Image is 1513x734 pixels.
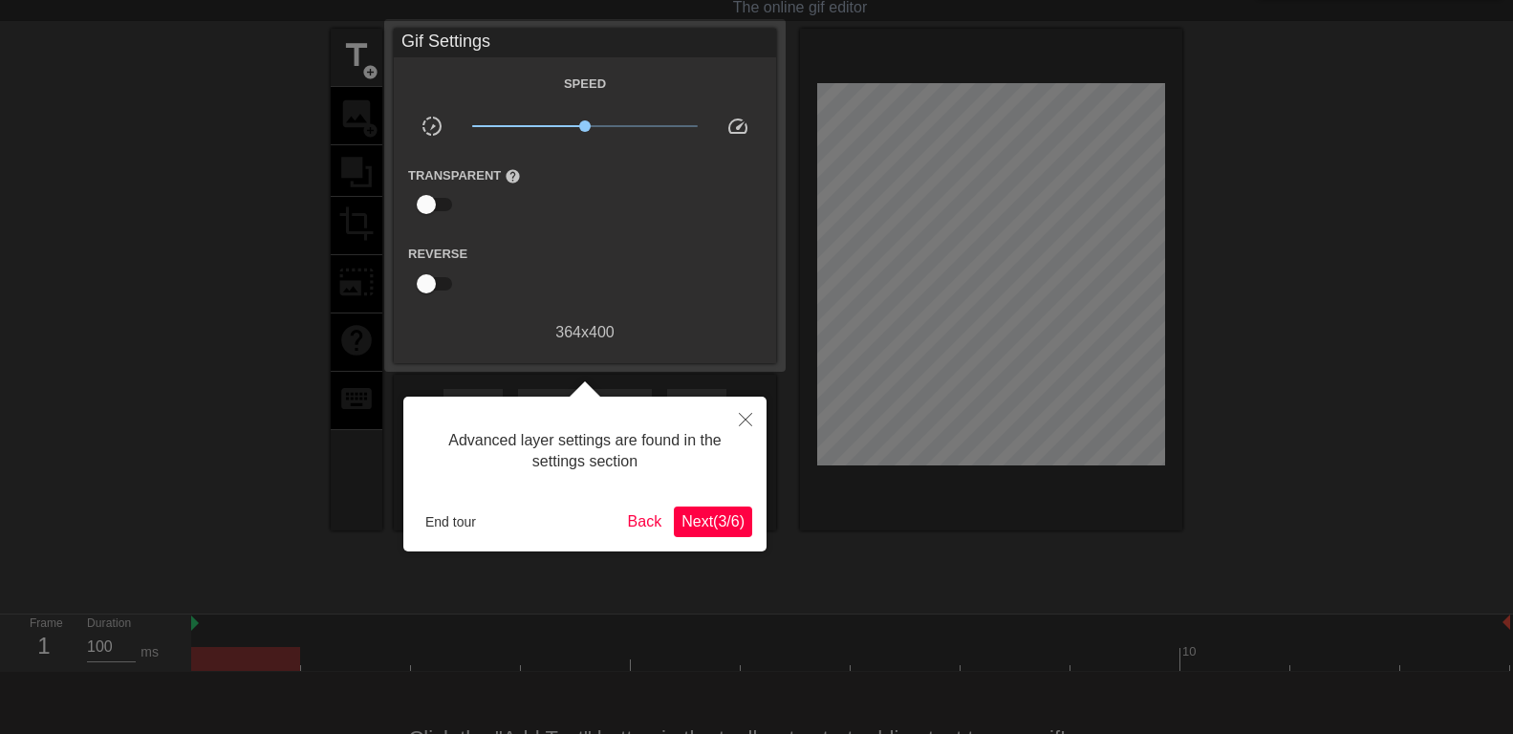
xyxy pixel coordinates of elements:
button: Back [620,507,670,537]
button: Close [724,397,767,441]
span: Next ( 3 / 6 ) [681,513,745,529]
button: End tour [418,507,484,536]
button: Next [674,507,752,537]
div: Advanced layer settings are found in the settings section [418,411,752,492]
